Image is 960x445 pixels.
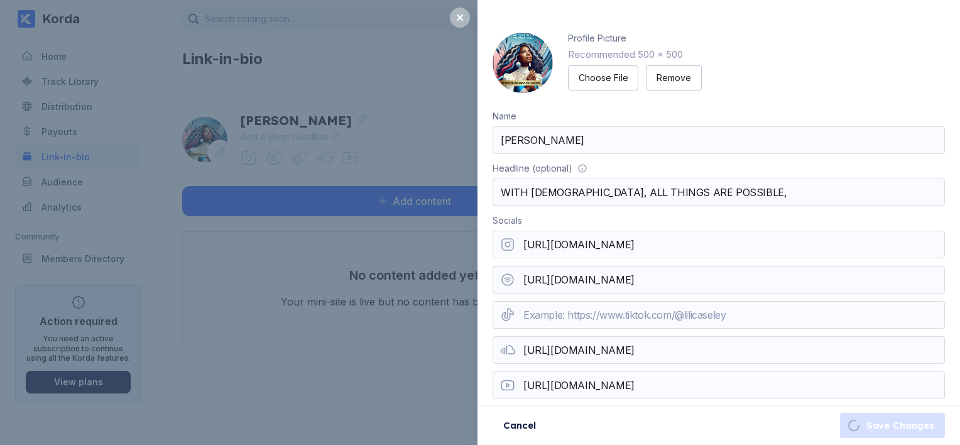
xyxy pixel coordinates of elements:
[493,301,945,329] input: Example: https://www.tiktok.com/@lilicaseley
[493,33,553,93] div: Mirriam K Musonda-Salati
[646,65,702,91] button: Remove
[503,419,536,432] div: Cancel
[657,72,691,84] div: Remove
[493,163,572,173] div: Headline (optional)
[579,72,628,84] div: Choose File
[568,33,626,43] div: Profile Picture
[493,413,547,438] button: Cancel
[493,336,945,364] input: Example: https://soundcloud.com/malimccalla
[493,126,945,154] input: Example: Max Martin
[568,65,638,91] button: Choose File
[568,48,702,60] div: Recommended 500 x 500
[493,33,553,93] img: ab6761610000e5eba02d7564de031f553f6d9a1b
[493,179,945,206] input: Example: Multi-platinum selling swedish record producer
[493,111,516,121] div: Name
[493,266,945,294] input: Example: https://open.spotify.com/artist/4UyXbVloSoAZ55uSlOgLRT?si=4BbDf-1SRQuAVcYIBlS7Jw
[493,231,945,258] input: Example: https://www.instagram.com/korda.co/
[493,371,945,399] input: Example: https://www.youtube.com/channel/UC2WCjKsqSjlC1ygxHw4wiSQ/
[493,215,522,226] div: Socials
